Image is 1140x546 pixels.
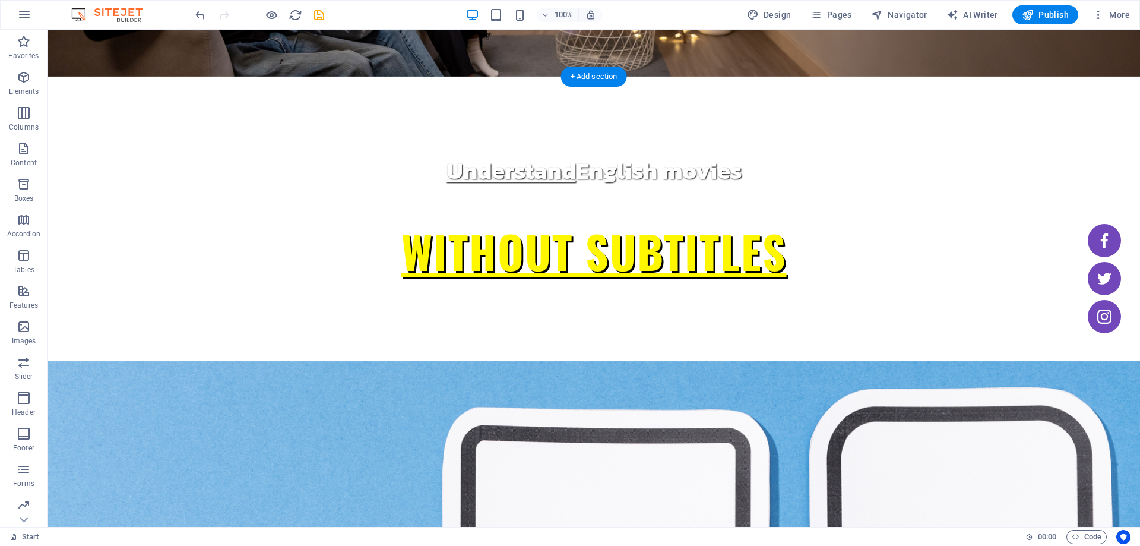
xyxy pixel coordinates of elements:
span: : [1046,532,1048,541]
button: Usercentrics [1116,530,1130,544]
p: Tables [13,265,34,274]
p: Header [12,408,36,417]
div: + Add section [561,67,627,87]
p: Features [9,301,38,310]
p: Accordion [7,229,40,239]
span: AI Writer [946,9,998,21]
span: Code [1072,530,1101,544]
button: Code [1066,530,1107,544]
h6: 100% [555,8,574,22]
i: On resize automatically adjust zoom level to fit chosen device. [585,10,596,20]
img: Editor Logo [68,8,157,22]
span: More [1092,9,1130,21]
button: Navigator [866,5,932,24]
p: Boxes [14,194,34,203]
button: Publish [1012,5,1078,24]
button: undo [193,8,207,22]
span: 00 00 [1038,530,1056,544]
p: Slider [15,372,33,381]
button: Pages [805,5,856,24]
p: Elements [9,87,39,96]
p: Content [11,158,37,168]
button: Design [742,5,796,24]
p: Favorites [8,51,39,61]
i: Reload page [289,8,302,22]
p: Images [12,336,36,346]
span: Design [747,9,791,21]
span: Navigator [871,9,927,21]
span: Pages [810,9,851,21]
p: Forms [13,479,34,488]
button: save [312,8,326,22]
span: Publish [1022,9,1069,21]
button: reload [288,8,302,22]
button: AI Writer [942,5,1003,24]
h6: Session time [1025,530,1057,544]
p: Footer [13,443,34,453]
button: 100% [537,8,579,22]
i: Save (Ctrl+S) [312,8,326,22]
button: More [1088,5,1135,24]
a: Click to cancel selection. Double-click to open Pages [9,530,39,544]
p: Columns [9,122,39,132]
i: Undo: Change height (Ctrl+Z) [194,8,207,22]
div: Design (Ctrl+Alt+Y) [742,5,796,24]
